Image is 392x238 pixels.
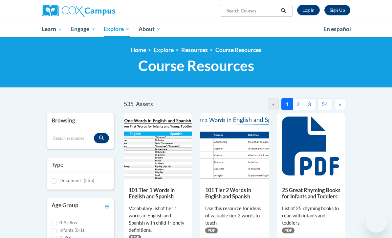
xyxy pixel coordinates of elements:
[52,161,109,169] h3: Type
[94,133,109,143] button: Search resources
[42,25,62,33] span: Learn
[324,5,350,15] a: Register
[59,177,81,183] span: Document
[52,133,94,144] input: Search resources
[71,25,96,33] span: Engage
[205,205,264,227] div: Use this resource for ideas of valuable tier 2 words to teach
[129,205,187,234] div: Vocabulary list of tier 1 words in English and Spanish with child-friendly definitions.
[339,101,341,107] span: »
[129,187,187,200] h5: 101 Tier 1 Words in English and Spanish
[293,98,304,110] button: 2
[84,177,94,183] span: (535)
[104,25,130,33] span: Explore
[319,22,355,36] a: En español
[281,98,293,110] button: 1
[42,5,138,17] a: Cox Campus
[226,7,278,15] input: Search Courses
[59,219,77,226] label: 0-3 años
[282,228,294,233] span: PDF
[154,46,174,53] a: Explore
[278,7,288,15] button: Search
[139,25,161,33] span: About
[99,22,134,37] a: Explore
[37,22,67,37] a: Learn
[138,57,254,74] span: Course Resources
[37,22,355,37] div: Main menu
[42,5,115,17] img: Cox Campus
[282,187,340,200] h5: 25 Great Rhyming Books for Infants and Toddlers
[282,205,340,227] div: List of 25 rhyming books to read with infants and toddlers.
[317,98,332,110] button: 54
[124,101,134,107] span: 535
[124,113,192,179] img: d35314be-4b7e-462d-8f95-b17e3d3bb747.pdf
[215,46,261,53] a: Course Resources
[134,22,165,37] a: About
[297,5,320,15] a: Log In
[205,187,264,200] h5: 101 Tier 2 Words in English and Spanish
[136,101,153,107] span: Assets
[105,201,109,211] a: Toggle collapse
[52,117,109,124] h3: Browsing
[131,46,146,53] a: Home
[323,26,351,32] span: En español
[181,46,208,53] a: Resources
[52,201,78,211] h3: Age Group
[335,98,345,110] button: Next
[235,98,346,110] nav: Pagination Navigation
[304,98,315,110] button: 3
[200,113,269,179] img: 836e94b2-264a-47ae-9840-fb2574307f3b.pdf
[67,22,100,37] a: Engage
[59,227,84,234] label: Infants (0-1)
[205,228,218,233] span: PDF
[366,212,387,233] iframe: Button to launch messaging window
